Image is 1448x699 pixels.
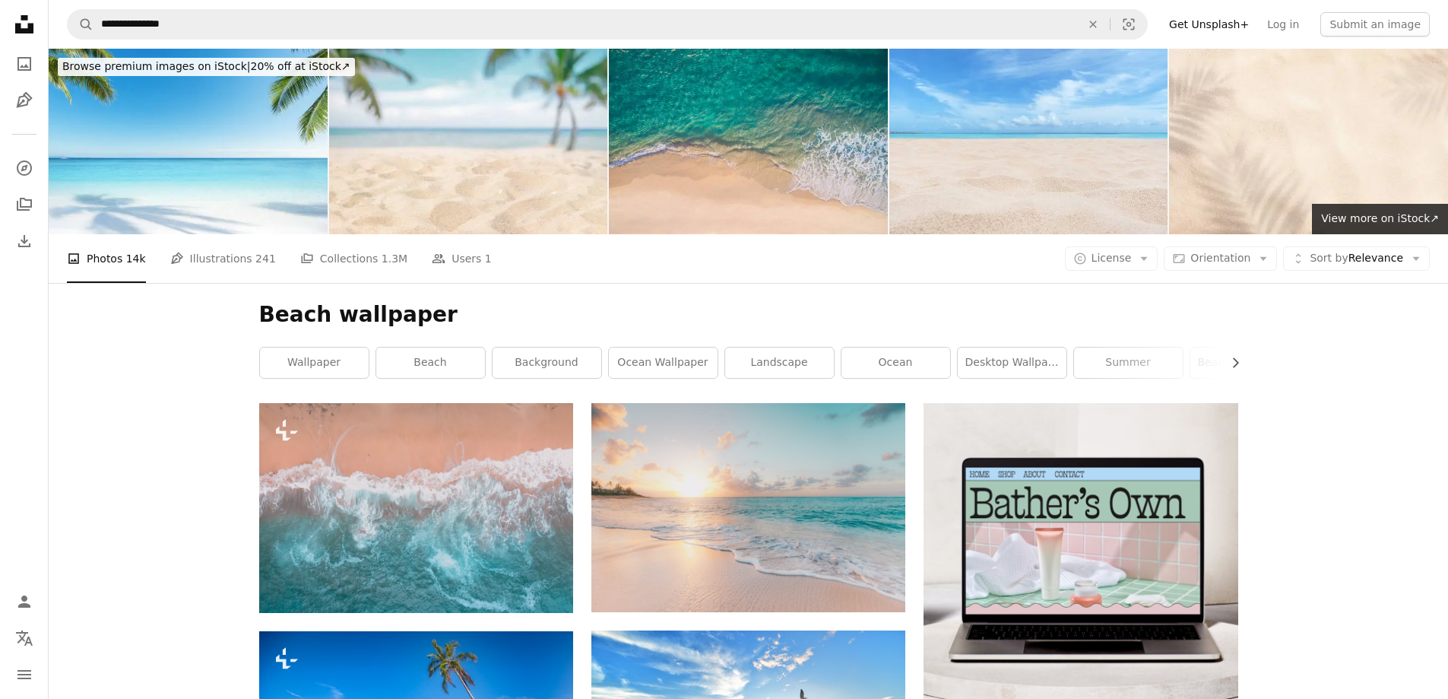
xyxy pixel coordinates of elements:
[259,403,573,612] img: an aerial view of a beach with waves and sand
[376,348,485,378] a: beach
[1321,212,1439,224] span: View more on iStock ↗
[1164,246,1277,271] button: Orientation
[9,623,40,653] button: Language
[49,49,364,85] a: Browse premium images on iStock|20% off at iStock↗
[432,234,492,283] a: Users 1
[1111,10,1147,39] button: Visual search
[9,49,40,79] a: Photos
[68,10,93,39] button: Search Unsplash
[1283,246,1430,271] button: Sort byRelevance
[1221,348,1238,378] button: scroll list to the right
[9,189,40,220] a: Collections
[170,234,276,283] a: Illustrations 241
[382,250,407,267] span: 1.3M
[49,49,328,234] img: Tropical paradise beach scene for background or wallpaper
[67,9,1148,40] form: Find visuals sitewide
[1092,252,1132,264] span: License
[958,348,1066,378] a: desktop wallpaper
[1312,204,1448,234] a: View more on iStock↗
[1160,12,1258,37] a: Get Unsplash+
[1074,348,1183,378] a: summer
[1320,12,1430,37] button: Submit an image
[493,348,601,378] a: background
[609,348,718,378] a: ocean wallpaper
[841,348,950,378] a: ocean
[591,500,905,514] a: seashore during golden hour
[1169,49,1448,234] img: beach sand with shadows from palm
[889,49,1168,234] img: Summer background with empty tropical sand beach
[62,60,250,72] span: Browse premium images on iStock |
[9,586,40,617] a: Log in / Sign up
[259,501,573,515] a: an aerial view of a beach with waves and sand
[329,49,608,234] img: Original beautiful background image with close-up tropical island sand for design on a summer hol...
[725,348,834,378] a: landscape
[1190,348,1299,378] a: beach background
[9,153,40,183] a: Explore
[1310,252,1348,264] span: Sort by
[62,60,350,72] span: 20% off at iStock ↗
[609,49,888,234] img: Clean ocean waves breaking on white sand beach with turquoise emerald coloured water
[1065,246,1158,271] button: License
[9,659,40,690] button: Menu
[9,226,40,256] a: Download History
[260,348,369,378] a: wallpaper
[1258,12,1308,37] a: Log in
[591,403,905,612] img: seashore during golden hour
[9,85,40,116] a: Illustrations
[1076,10,1110,39] button: Clear
[255,250,276,267] span: 241
[485,250,492,267] span: 1
[300,234,407,283] a: Collections 1.3M
[1190,252,1250,264] span: Orientation
[9,9,40,43] a: Home — Unsplash
[259,301,1238,329] h1: Beach wallpaper
[1310,251,1403,266] span: Relevance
